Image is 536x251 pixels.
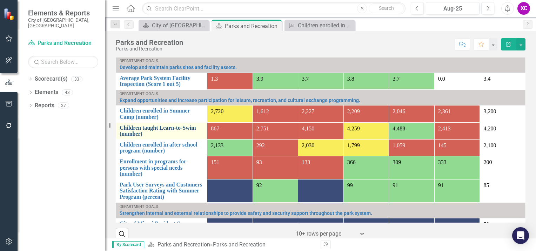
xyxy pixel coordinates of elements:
[480,156,525,179] td: Double-Click to Edit
[116,122,207,139] td: Double-Click to Edit Right Click for Context Menu
[480,139,525,156] td: Double-Click to Edit
[28,56,98,68] input: Search Below...
[298,21,353,30] div: Children enrolled in Summer Camp (number)
[120,182,203,200] a: Park User Surveys and Customers Satisfaction Rating with Summer Program (percent)
[428,5,477,13] div: Aug-25
[120,221,203,239] a: City of Miami Resident Survey Q2.20: Positive Opinion of Recreation Centers (percent)
[393,182,398,188] span: 91
[512,227,529,244] div: Open Intercom Messenger
[225,22,280,30] div: Parks and Recreation
[517,2,530,15] button: XC
[120,65,522,70] a: Develop and maintain parks sites and facility assets.
[256,125,269,131] span: 2,751
[379,5,394,11] span: Search
[480,73,525,89] td: Double-Click to Edit
[256,142,265,148] span: 292
[120,75,203,87] a: Average Park System Facility Inspection (Score 1 out 5)
[35,75,68,83] a: Scorecard(s)
[62,89,73,95] div: 43
[4,8,16,20] img: ClearPoint Strategy
[347,108,360,114] span: 2,209
[120,98,522,103] a: Expand opportunities and increase participation for leisure, recreation, and cultural exchange pr...
[120,158,203,177] a: Enrollment in programs for persons with special needs (number)
[116,39,183,46] div: Parks and Recreation
[120,211,522,216] a: Strengthen internal and external relationships to provide safety and security support throughout ...
[438,125,451,131] span: 2,413
[438,108,451,114] span: 2,361
[211,142,223,148] span: 2,133
[483,159,492,165] span: 200
[302,142,314,148] span: 2,030
[35,102,54,110] a: Reports
[302,108,314,114] span: 2,227
[116,139,207,156] td: Double-Click to Edit Right Click for Context Menu
[58,103,69,109] div: 27
[483,76,490,82] span: 3.4
[152,21,207,30] div: City of [GEOGRAPHIC_DATA]
[480,179,525,202] td: Double-Click to Edit
[480,122,525,139] td: Double-Click to Edit
[483,142,496,148] span: 2,100
[120,92,522,96] div: Department Goals
[393,76,400,82] span: 3.7
[347,142,360,148] span: 1,799
[28,17,98,29] small: City of [GEOGRAPHIC_DATA], [GEOGRAPHIC_DATA]
[438,182,444,188] span: 91
[112,241,144,248] span: By Scorecard
[483,108,496,114] span: 3,200
[480,106,525,122] td: Double-Click to Edit
[28,9,98,17] span: Elements & Reports
[120,142,203,154] a: Children enrolled in after school program (number)
[393,159,401,165] span: 309
[438,76,445,82] span: 0.0
[256,108,269,114] span: 1,612
[347,125,360,131] span: 4,259
[347,159,356,165] span: 366
[426,2,480,15] button: Aug-25
[158,241,210,248] a: Parks and Recreation
[211,108,223,114] span: 2,720
[142,2,406,15] input: Search ClearPoint...
[28,39,98,47] a: Parks and Recreation
[211,76,218,82] span: 1.3
[120,59,522,63] div: Department Goals
[256,76,263,82] span: 3.9
[302,159,310,165] span: 133
[393,108,405,114] span: 2,046
[483,221,489,227] span: 50
[120,205,522,209] div: Department Goals
[116,46,183,52] div: Parks and Recreation
[116,156,207,179] td: Double-Click to Edit Right Click for Context Menu
[480,218,525,242] td: Double-Click to Edit
[120,125,203,137] a: Children taught Learn-to-Swim (number)
[116,106,207,122] td: Double-Click to Edit Right Click for Context Menu
[120,108,203,120] a: Children enrolled in Summer Camp (number)
[438,142,447,148] span: 145
[347,182,353,188] span: 99
[148,241,315,249] div: »
[302,76,309,82] span: 3.7
[256,182,262,188] span: 92
[302,125,314,131] span: 4,150
[438,159,447,165] span: 333
[483,125,496,131] span: 4,200
[35,88,58,96] a: Elements
[71,76,82,82] div: 33
[347,76,354,82] span: 3.8
[140,21,207,30] a: City of [GEOGRAPHIC_DATA]
[393,125,405,131] span: 4,488
[211,159,219,165] span: 151
[256,159,262,165] span: 93
[483,182,489,188] span: 85
[369,4,404,13] button: Search
[286,21,353,30] a: Children enrolled in Summer Camp (number)
[393,142,405,148] span: 1,059
[213,241,266,248] div: Parks and Recreation
[116,73,207,89] td: Double-Click to Edit Right Click for Context Menu
[211,125,219,131] span: 867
